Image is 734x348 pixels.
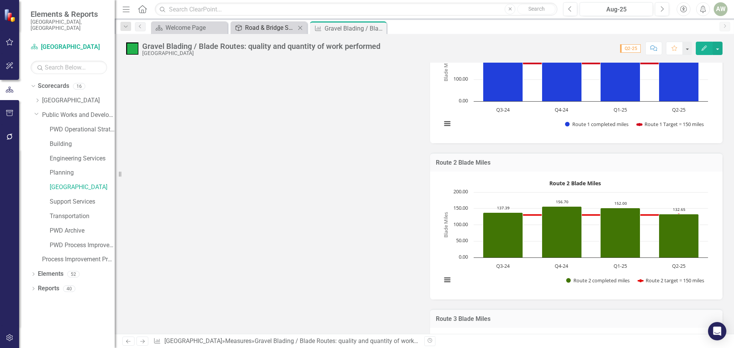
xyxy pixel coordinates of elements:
input: Search Below... [31,61,107,74]
div: Aug-25 [582,5,650,14]
text: Q2-25 [672,106,685,113]
div: 52 [67,271,80,277]
path: Q4-24, 156.7. Route 2 completed miles. [542,206,582,257]
text: 0.00 [459,97,468,104]
button: Show Route 2 completed miles [566,277,630,284]
h3: Route 2 Blade Miles [436,159,717,166]
text: 50.00 [456,237,468,244]
a: Planning [50,168,115,177]
button: AW [714,2,728,16]
text: 150.00 [453,204,468,211]
div: Welcome Page [166,23,226,32]
a: Welcome Page [153,23,226,32]
path: Q1-25, 152. Route 2 completed miles. [601,208,640,257]
a: Process Improvement Program [42,255,115,264]
div: 16 [73,83,85,89]
text: 137.39 [497,205,510,210]
img: On Target [126,42,138,55]
text: Route 2 Blade Miles [549,180,601,187]
a: Reports [38,284,59,293]
div: » » [153,337,419,346]
a: Scorecards [38,82,69,91]
text: Q3-24 [496,262,510,269]
g: Route 2 completed miles, series 1 of 2. Bar series with 4 bars. [483,206,699,257]
button: Show Route 2 target = 150 miles [638,277,705,284]
a: Elements [38,270,63,278]
a: Transportation [50,212,115,221]
button: Search [517,4,555,15]
a: [GEOGRAPHIC_DATA] [42,96,115,105]
text: Q1-25 [614,106,627,113]
text: 100.00 [453,75,468,82]
text: Q1-25 [614,262,627,269]
small: [GEOGRAPHIC_DATA], [GEOGRAPHIC_DATA] [31,19,107,31]
a: Building [50,140,115,149]
a: PWD Operational Strategy [50,125,115,134]
path: Q1-25, 200.25. Route 1 completed miles. [601,58,640,102]
text: 0.00 [459,253,468,260]
h3: Route 3 Blade Miles [436,316,717,322]
svg: Interactive chart [438,177,712,292]
a: [GEOGRAPHIC_DATA] [31,43,107,52]
button: Show Route 1 Target = 150 miles [638,121,705,128]
path: Q4-24, 225.3. Route 1 completed miles. [542,52,582,102]
span: Q2-25 [620,44,641,53]
a: Support Services [50,197,115,206]
div: Open Intercom Messenger [708,322,726,340]
a: [GEOGRAPHIC_DATA] [164,337,222,345]
text: Q4-24 [555,262,568,269]
a: [GEOGRAPHIC_DATA] [50,183,115,192]
div: Route 1 Blade Miles. Highcharts interactive chart. [438,21,715,136]
text: 100.00 [453,221,468,228]
img: ClearPoint Strategy [4,9,17,22]
text: 132.65 [673,207,685,212]
input: Search ClearPoint... [155,3,557,16]
div: Road & Bridge Summary Report [245,23,296,32]
div: Gravel Blading / Blade Routes: quality and quantity of work performed [255,337,443,345]
text: 152.00 [614,201,627,206]
text: Blade Miles [442,56,449,81]
a: Road & Bridge Summary Report [232,23,296,32]
text: Q4-24 [555,106,568,113]
span: Elements & Reports [31,10,107,19]
div: Gravel Blading / Blade Routes: quality and quantity of work performed [325,24,385,33]
span: Search [528,6,545,12]
text: Q3-24 [496,106,510,113]
div: [GEOGRAPHIC_DATA] [142,50,380,56]
div: Gravel Blading / Blade Routes: quality and quantity of work performed [142,42,380,50]
div: 40 [63,285,75,292]
path: Q3-24, 202.1. Route 1 completed miles. [483,57,523,102]
button: Aug-25 [580,2,653,16]
button: View chart menu, Route 1 Blade Miles [442,118,453,129]
div: Route 2 Blade Miles. Highcharts interactive chart. [438,177,715,292]
a: PWD Process Improvements [50,241,115,250]
button: Show Route 1 completed miles [565,121,629,128]
text: 200.00 [453,188,468,195]
text: Q2-25 [672,262,685,269]
button: View chart menu, Route 2 Blade Miles [442,275,453,285]
a: PWD Archive [50,227,115,235]
a: Public Works and Development [42,111,115,120]
g: Route 1 completed miles, series 1 of 2. Bar series with 4 bars. [483,52,699,102]
text: Blade Miles [442,212,449,238]
a: Engineering Services [50,154,115,163]
path: Q2-25, 207.5. Route 1 completed miles. [659,56,699,102]
a: Measures [225,337,252,345]
path: Q2-25, 132.65. Route 2 completed miles. [659,214,699,257]
text: 156.70 [556,199,568,204]
svg: Interactive chart [438,21,712,136]
path: Q3-24, 137.39. Route 2 completed miles. [483,212,523,257]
